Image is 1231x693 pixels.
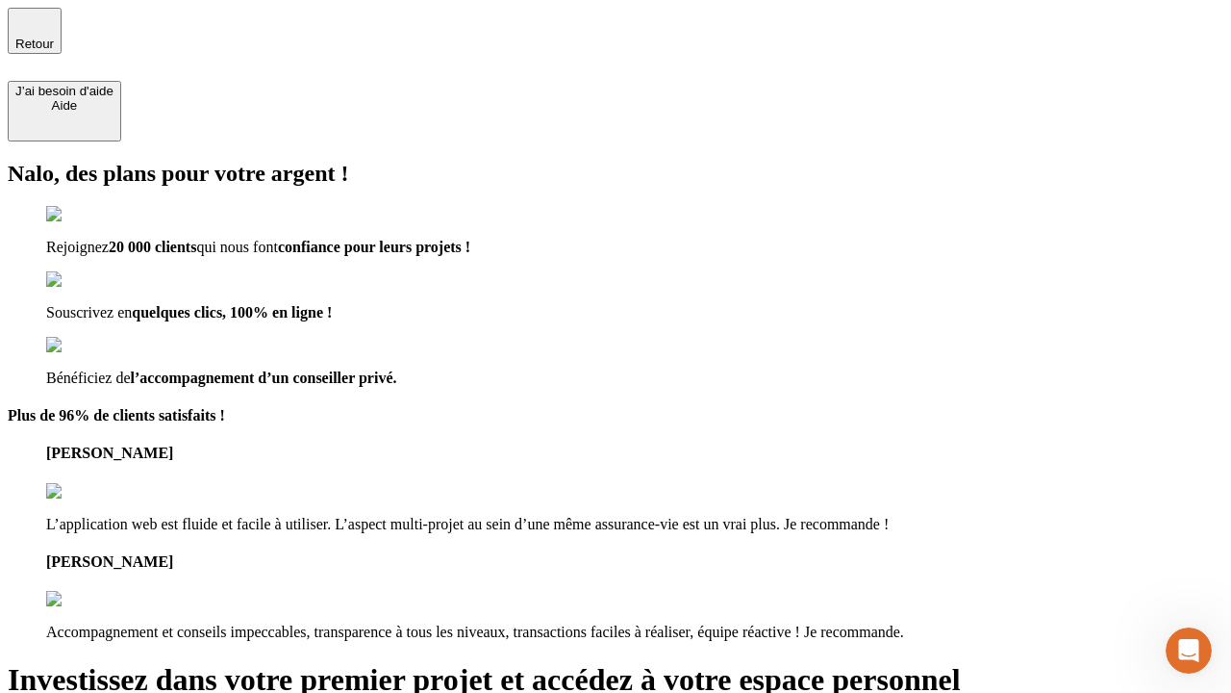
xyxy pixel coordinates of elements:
span: 20 000 clients [109,239,197,255]
span: Rejoignez [46,239,109,255]
span: confiance pour leurs projets ! [278,239,470,255]
img: checkmark [46,271,129,289]
img: checkmark [46,206,129,223]
div: J’ai besoin d'aide [15,84,113,98]
img: reviews stars [46,483,141,500]
p: L’application web est fluide et facile à utiliser. L’aspect multi-projet au sein d’une même assur... [46,516,1223,533]
span: qui nous font [196,239,277,255]
iframe: Intercom live chat [1166,628,1212,674]
h4: Plus de 96% de clients satisfaits ! [8,407,1223,424]
span: Retour [15,37,54,51]
h4: [PERSON_NAME] [46,445,1223,462]
h2: Nalo, des plans pour votre argent ! [8,161,1223,187]
span: Bénéficiez de [46,370,131,386]
p: Accompagnement et conseils impeccables, transparence à tous les niveaux, transactions faciles à r... [46,624,1223,641]
img: reviews stars [46,591,141,608]
span: Souscrivez en [46,304,132,321]
img: checkmark [46,337,129,354]
span: quelques clics, 100% en ligne ! [132,304,332,321]
span: l’accompagnement d’un conseiller privé. [131,370,397,386]
div: Aide [15,98,113,113]
h4: [PERSON_NAME] [46,553,1223,571]
button: Retour [8,8,62,54]
button: J’ai besoin d'aideAide [8,81,121,141]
